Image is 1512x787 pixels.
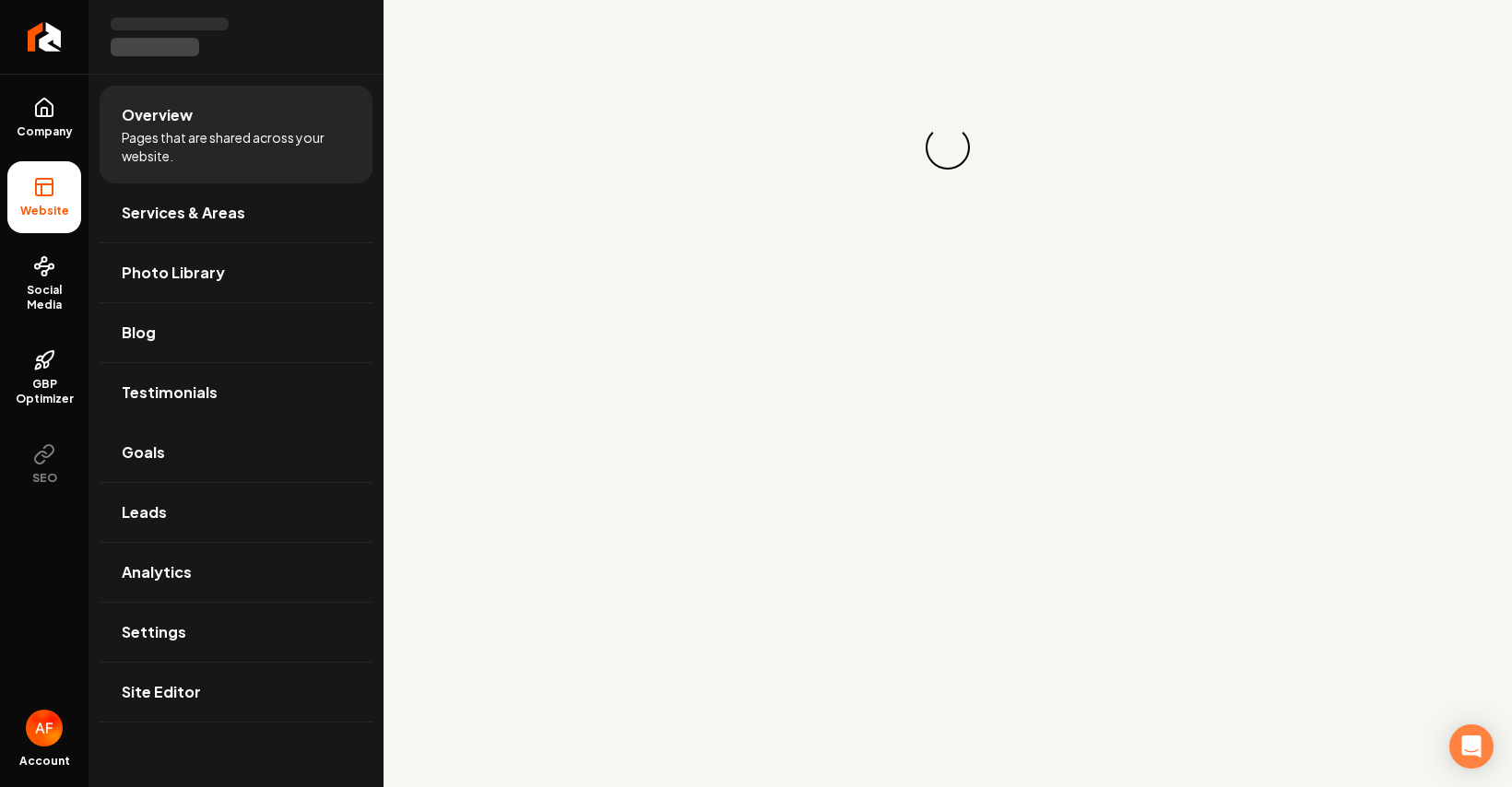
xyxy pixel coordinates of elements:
a: Goals [100,423,372,482]
a: Services & Areas [100,183,372,242]
span: Photo Library [122,262,225,284]
span: Goals [122,441,165,464]
span: Analytics [122,561,192,583]
a: Leads [100,483,372,542]
span: Site Editor [122,681,201,703]
div: Loading [924,123,973,172]
a: Settings [100,603,372,662]
span: Settings [122,621,186,643]
span: Blog [122,322,156,344]
span: GBP Optimizer [7,377,81,406]
span: Overview [122,104,193,126]
span: SEO [25,471,65,486]
span: Company [9,124,80,139]
a: Analytics [100,543,372,602]
button: Open user button [26,710,63,746]
img: Rebolt Logo [28,22,62,52]
span: Pages that are shared across your website. [122,128,350,165]
span: Website [13,204,77,218]
span: Testimonials [122,382,218,404]
button: SEO [7,429,81,500]
img: Avan Fahimi [26,710,63,746]
a: Site Editor [100,663,372,722]
span: Services & Areas [122,202,245,224]
a: Blog [100,303,372,362]
a: Company [7,82,81,154]
div: Open Intercom Messenger [1449,724,1494,769]
span: Social Media [7,283,81,312]
a: GBP Optimizer [7,335,81,421]
span: Leads [122,501,167,523]
a: Testimonials [100,363,372,422]
a: Photo Library [100,243,372,302]
span: Account [19,754,70,769]
a: Social Media [7,241,81,327]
